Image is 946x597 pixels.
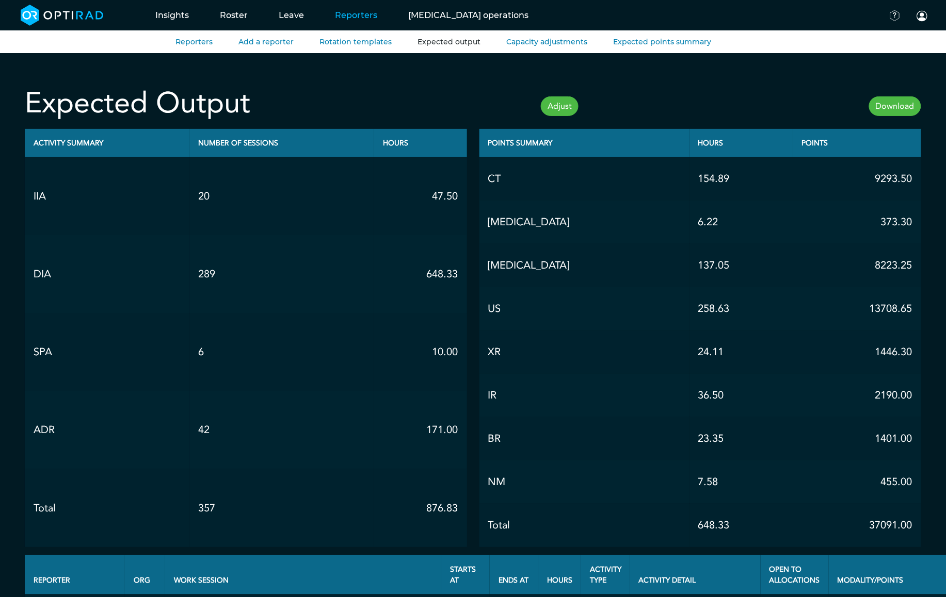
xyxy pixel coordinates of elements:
[125,555,165,594] th: Org
[479,129,690,157] th: Points Summary
[441,555,490,594] th: Starts At
[175,37,213,46] a: Reporters
[479,287,690,330] td: US
[238,37,294,46] a: Add a reporter
[793,330,921,374] td: 1446.30
[793,374,921,417] td: 2190.00
[479,374,690,417] td: IR
[581,555,630,594] th: Activity Type
[374,469,467,547] td: 876.83
[21,5,104,26] img: brand-opti-rad-logos-blue-and-white-d2f68631ba2948856bd03f2d395fb146ddc8fb01b4b6e9315ea85fa773367...
[690,374,793,417] td: 36.50
[25,555,125,594] th: Reporter
[479,244,690,287] td: [MEDICAL_DATA]
[630,555,761,594] th: Activity Detail
[190,157,374,235] td: 20
[374,391,467,469] td: 171.00
[690,244,793,287] td: 137.05
[690,157,793,201] td: 154.89
[190,235,374,313] td: 289
[690,460,793,504] td: 7.58
[25,157,190,235] td: IIA
[793,417,921,460] td: 1401.00
[479,157,690,201] td: CT
[690,504,793,547] td: 648.33
[761,555,829,594] th: Open to Allocations
[793,201,921,244] td: 373.30
[479,201,690,244] td: [MEDICAL_DATA]
[25,313,190,391] td: SPA
[479,417,690,460] td: BR
[374,157,467,235] td: 47.50
[479,460,690,504] td: NM
[25,469,190,547] td: Total
[690,129,793,157] th: Hours
[25,86,250,121] h2: Expected Output
[793,287,921,330] td: 13708.65
[374,313,467,391] td: 10.00
[690,287,793,330] td: 258.63
[538,555,581,594] th: Hours
[25,235,190,313] td: DIA
[793,244,921,287] td: 8223.25
[479,330,690,374] td: XR
[793,129,921,157] th: Points
[190,469,374,547] td: 357
[613,37,712,46] a: Expected points summary
[793,157,921,201] td: 9293.50
[190,313,374,391] td: 6
[793,504,921,547] td: 37091.00
[374,129,467,157] th: Hours
[25,129,190,157] th: Activity Summary
[418,37,480,46] a: Expected output
[479,504,690,547] td: Total
[690,330,793,374] td: 24.11
[541,96,579,116] a: Adjust
[165,555,441,594] th: Work Session
[690,201,793,244] td: 6.22
[190,391,374,469] td: 42
[490,555,538,594] th: Ends At
[793,460,921,504] td: 455.00
[506,37,587,46] a: Capacity adjustments
[869,96,921,116] a: Download
[319,37,392,46] a: Rotation templates
[374,235,467,313] td: 648.33
[190,129,374,157] th: Number of sessions
[690,417,793,460] td: 23.35
[25,391,190,469] td: ADR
